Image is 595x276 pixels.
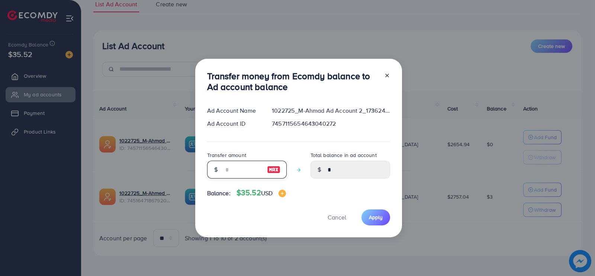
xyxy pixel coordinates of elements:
[267,165,280,174] img: image
[266,106,396,115] div: 1022725_M-Ahmad Ad Account 2_1736245040763
[369,214,383,221] span: Apply
[207,189,231,198] span: Balance:
[261,189,273,197] span: USD
[207,71,378,92] h3: Transfer money from Ecomdy balance to Ad account balance
[279,190,286,197] img: image
[201,106,266,115] div: Ad Account Name
[328,213,346,221] span: Cancel
[266,119,396,128] div: 7457115654643040272
[311,151,377,159] label: Total balance in ad account
[361,209,390,225] button: Apply
[207,151,246,159] label: Transfer amount
[318,209,356,225] button: Cancel
[237,188,286,198] h4: $35.52
[201,119,266,128] div: Ad Account ID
